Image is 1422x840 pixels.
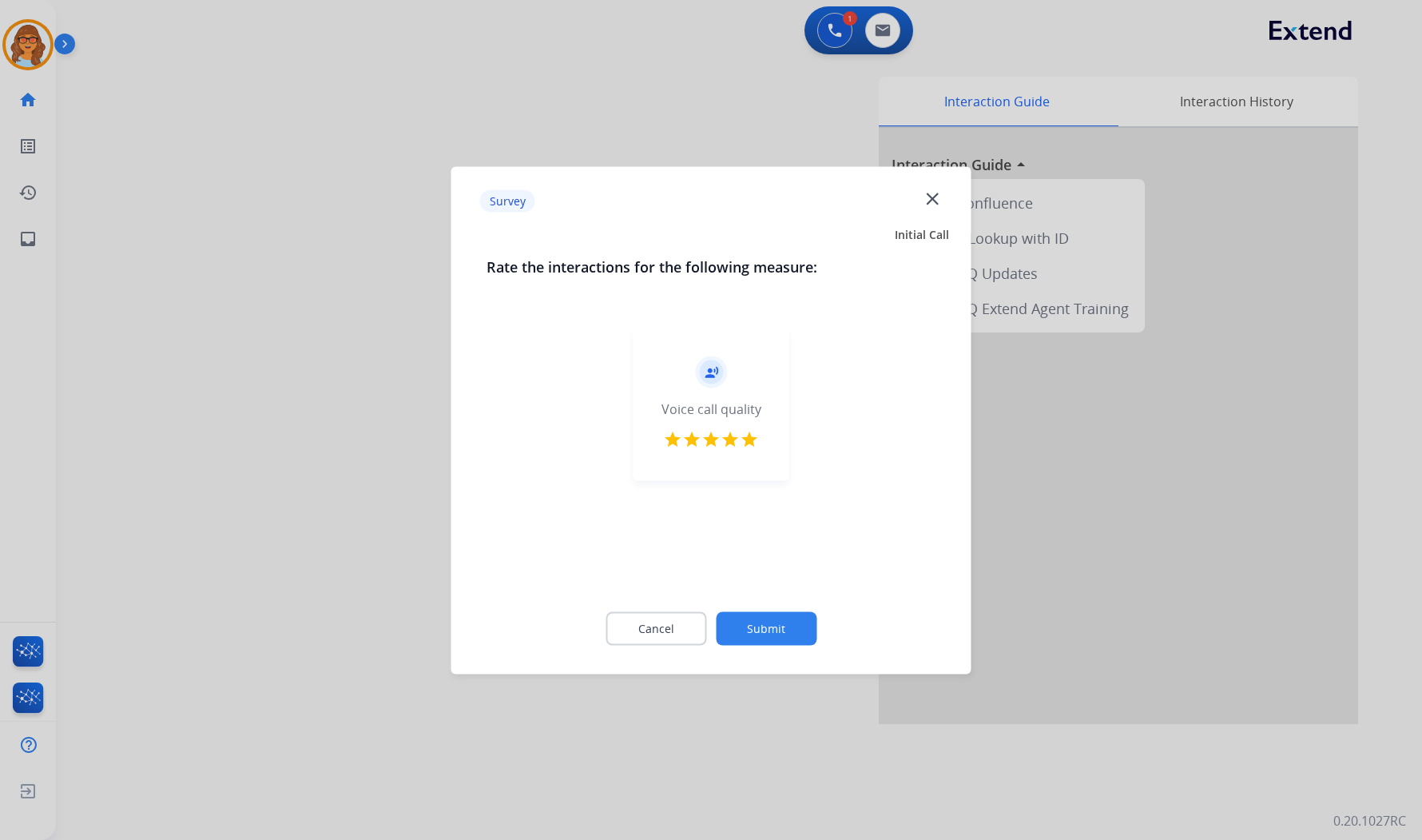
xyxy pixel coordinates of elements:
[663,429,682,448] mat-icon: star
[716,611,816,645] button: Submit
[1333,811,1406,830] p: 0.20.1027RC
[606,611,706,645] button: Cancel
[701,429,721,448] mat-icon: star
[922,188,943,209] mat-icon: close
[682,429,701,448] mat-icon: star
[721,429,740,448] mat-icon: star
[740,429,759,448] mat-icon: star
[895,226,949,242] span: Initial Call
[704,364,718,379] mat-icon: record_voice_over
[487,255,936,277] h3: Rate the interactions for the following measure:
[480,190,535,213] p: Survey
[661,399,761,418] div: Voice call quality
